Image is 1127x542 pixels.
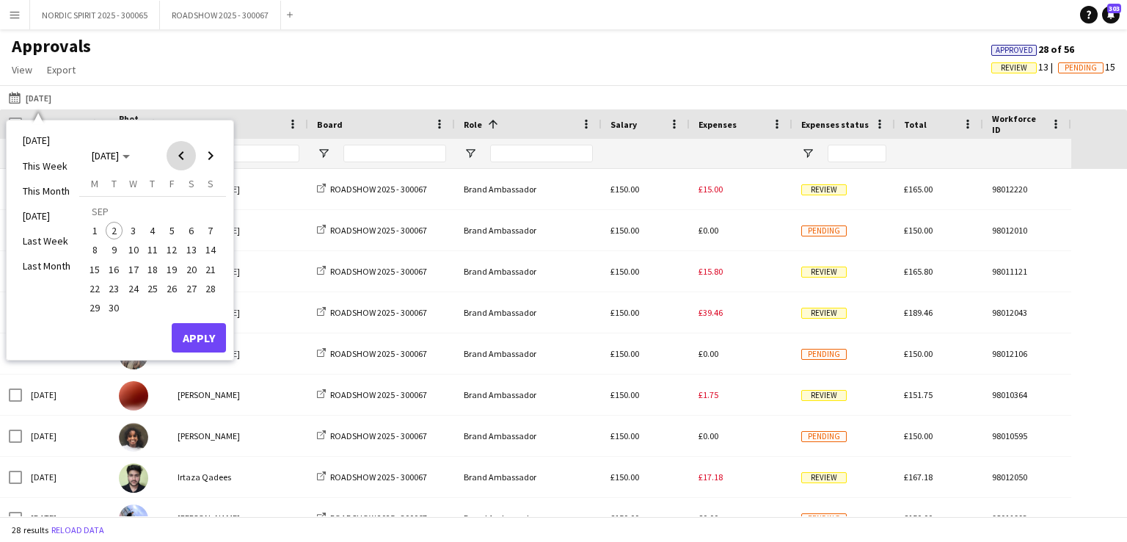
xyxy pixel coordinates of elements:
[801,225,847,236] span: Pending
[610,307,639,318] span: £150.00
[317,513,427,524] a: ROADSHOW 2025 - 300067
[183,242,200,259] span: 13
[699,225,718,236] span: £0.00
[204,145,299,162] input: Name Filter Input
[86,222,103,239] span: 1
[983,333,1071,374] div: 98012106
[41,60,81,79] a: Export
[22,416,110,456] div: [DATE]
[610,348,639,359] span: £150.00
[22,375,110,415] div: [DATE]
[150,177,155,190] span: T
[196,141,225,170] button: Next month
[169,210,308,250] div: [PERSON_NAME]
[183,280,200,297] span: 27
[983,210,1071,250] div: 98012010
[330,307,427,318] span: ROADSHOW 2025 - 300067
[189,177,194,190] span: S
[699,471,723,483] span: £17.18
[143,221,162,240] button: 04-09-2025
[104,298,123,317] button: 30-09-2025
[125,242,142,259] span: 10
[162,221,181,240] button: 05-09-2025
[201,260,220,279] button: 21-09-2025
[104,221,123,240] button: 02-09-2025
[106,242,123,259] span: 9
[1001,63,1027,73] span: Review
[14,153,79,178] li: This Week
[22,457,110,497] div: [DATE]
[14,128,79,153] li: [DATE]
[119,381,148,411] img: Corey Elliott
[904,430,933,441] span: £150.00
[169,457,308,497] div: Irtaza Qadees
[343,145,446,162] input: Board Filter Input
[144,280,161,297] span: 25
[983,251,1071,292] div: 98011121
[22,498,110,538] div: [DATE]
[455,210,602,250] div: Brand Ambassador
[610,389,639,400] span: £150.00
[169,169,308,209] div: [PERSON_NAME]
[983,375,1071,415] div: 98010364
[30,1,160,29] button: NORDIC SPIRIT 2025 - 300065
[172,323,226,353] button: Apply
[85,298,104,317] button: 29-09-2025
[169,177,175,190] span: F
[801,308,847,319] span: Review
[163,242,180,259] span: 12
[699,184,723,195] span: £15.00
[455,416,602,456] div: Brand Ambassador
[330,225,427,236] span: ROADSHOW 2025 - 300067
[699,513,718,524] span: £0.00
[455,375,602,415] div: Brand Ambassador
[464,147,477,160] button: Open Filter Menu
[162,240,181,259] button: 12-09-2025
[143,279,162,298] button: 25-09-2025
[86,142,136,169] button: Choose month and year
[455,251,602,292] div: Brand Ambassador
[208,177,214,190] span: S
[1065,63,1097,73] span: Pending
[12,63,32,76] span: View
[983,498,1071,538] div: 98011993
[129,177,137,190] span: W
[317,430,427,441] a: ROADSHOW 2025 - 300067
[201,240,220,259] button: 14-09-2025
[85,260,104,279] button: 15-09-2025
[904,471,933,483] span: £167.18
[455,498,602,538] div: Brand Ambassador
[201,279,220,298] button: 28-09-2025
[163,222,180,239] span: 5
[6,89,54,106] button: [DATE]
[104,260,123,279] button: 16-09-2025
[983,169,1071,209] div: 98012220
[317,184,427,195] a: ROADSHOW 2025 - 300067
[699,266,723,277] span: £15.80
[801,147,814,160] button: Open Filter Menu
[201,221,220,240] button: 07-09-2025
[610,184,639,195] span: £150.00
[125,222,142,239] span: 3
[14,228,79,253] li: Last Week
[330,266,427,277] span: ROADSHOW 2025 - 300067
[699,389,718,400] span: £1.75
[317,389,427,400] a: ROADSHOW 2025 - 300067
[983,416,1071,456] div: 98010595
[801,513,847,524] span: Pending
[202,242,219,259] span: 14
[119,463,148,493] img: Irtaza Qadees
[610,119,637,130] span: Salary
[330,471,427,483] span: ROADSHOW 2025 - 300067
[699,348,718,359] span: £0.00
[490,145,593,162] input: Role Filter Input
[169,333,308,374] div: [PERSON_NAME]
[169,416,308,456] div: [PERSON_NAME]
[904,389,933,400] span: £151.75
[317,225,427,236] a: ROADSHOW 2025 - 300067
[169,498,308,538] div: [PERSON_NAME]
[1058,60,1115,73] span: 15
[699,119,737,130] span: Expenses
[610,430,639,441] span: £150.00
[86,261,103,278] span: 15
